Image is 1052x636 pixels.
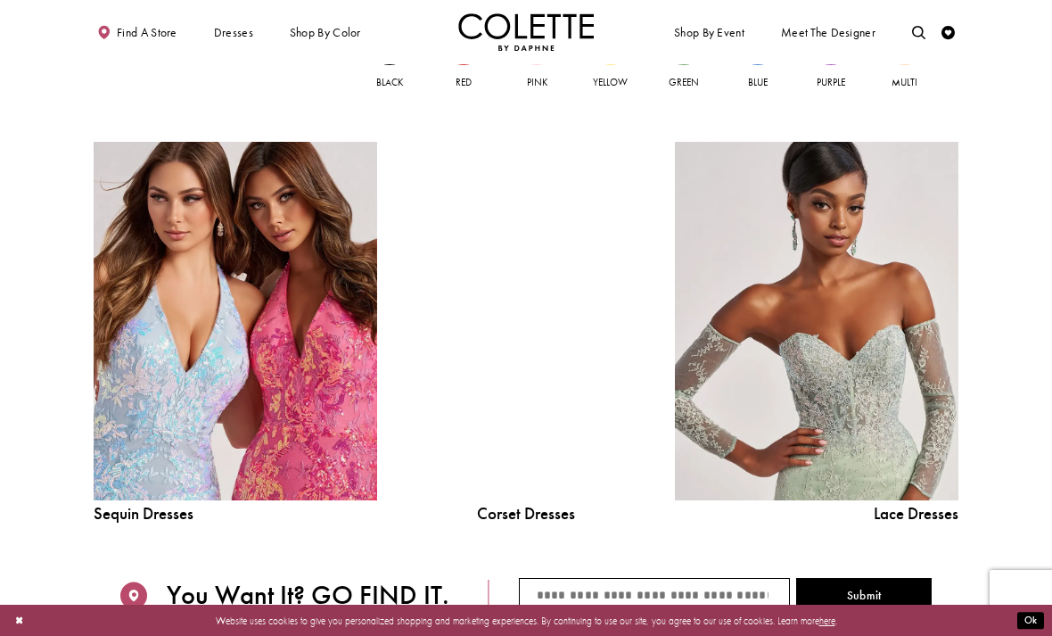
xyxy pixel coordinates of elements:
[669,76,699,88] span: Green
[519,578,789,613] input: City/State/ZIP code
[210,13,257,51] span: Dresses
[908,13,929,51] a: Toggle search
[675,142,958,500] a: Lace Dress Spring 2025 collection Related Link
[892,76,917,88] span: Multi
[214,26,253,39] span: Dresses
[424,506,627,523] a: Corset Dresses
[781,26,875,39] span: Meet the designer
[748,76,768,88] span: Blue
[670,13,747,51] span: Shop By Event
[777,13,879,51] a: Meet the designer
[458,13,594,51] a: Visit Home Page
[97,611,955,629] p: Website uses cookies to give you personalized shopping and marketing experiences. By continuing t...
[1017,612,1044,629] button: Submit Dialog
[489,578,958,613] form: Store Finder Form
[675,506,958,523] span: Lace Dresses
[94,13,180,51] a: Find a store
[376,76,403,88] span: Black
[117,26,177,39] span: Find a store
[674,26,744,39] span: Shop By Event
[286,13,364,51] span: Shop by color
[94,142,377,500] a: Sequin Dresses Related Link
[456,76,472,88] span: Red
[938,13,958,51] a: Check Wishlist
[527,76,547,88] span: Pink
[290,26,361,39] span: Shop by color
[819,614,835,626] a: here
[94,506,377,523] span: Sequin Dresses
[167,580,449,611] span: You Want It? GO FIND IT.
[796,578,932,613] button: Submit
[817,76,845,88] span: Purple
[8,608,30,632] button: Close Dialog
[458,13,594,51] img: Colette by Daphne
[593,76,628,88] span: Yellow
